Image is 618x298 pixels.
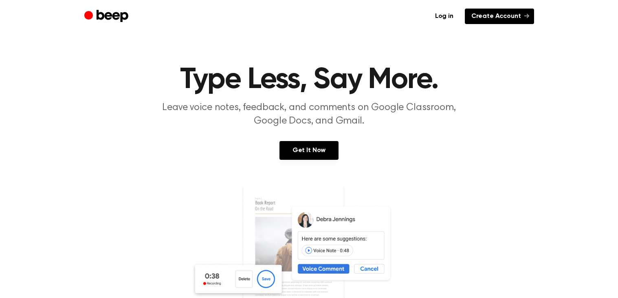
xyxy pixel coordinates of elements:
[84,9,130,24] a: Beep
[429,9,460,24] a: Log in
[153,101,466,128] p: Leave voice notes, feedback, and comments on Google Classroom, Google Docs, and Gmail.
[279,141,339,160] a: Get It Now
[101,65,518,95] h1: Type Less, Say More.
[465,9,534,24] a: Create Account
